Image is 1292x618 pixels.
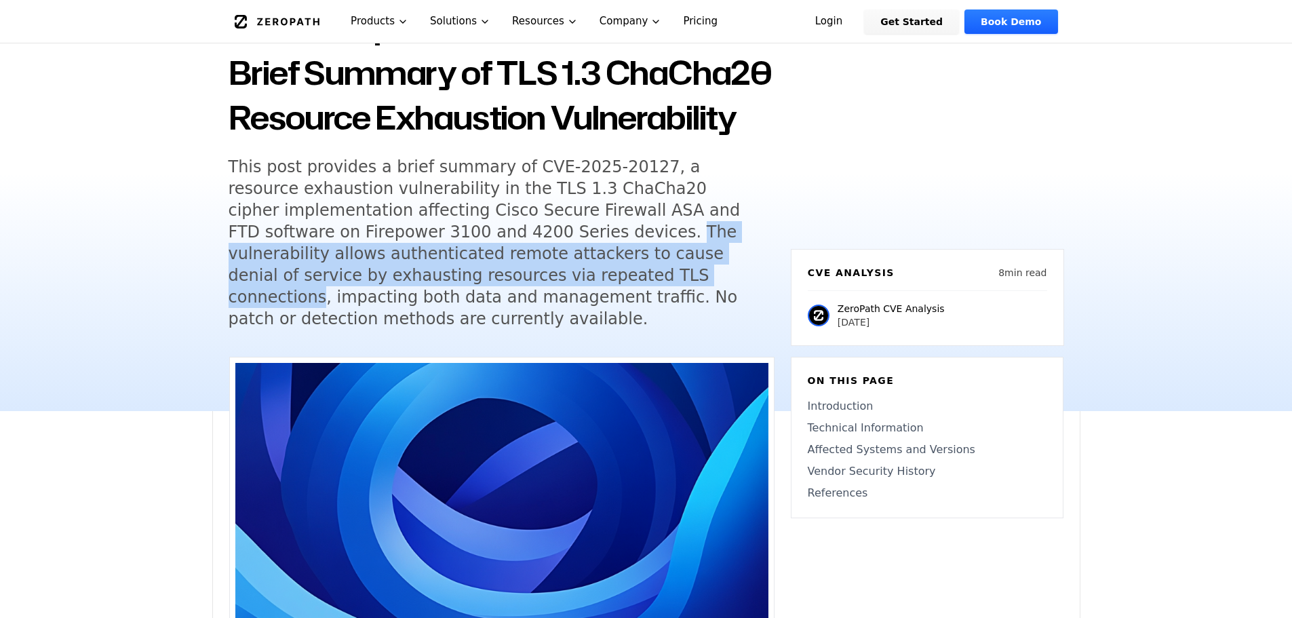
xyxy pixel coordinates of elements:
a: Introduction [808,398,1046,414]
p: [DATE] [838,315,945,329]
img: ZeroPath CVE Analysis [808,305,829,326]
h6: On this page [808,374,1046,387]
a: Affected Systems and Versions [808,442,1046,458]
p: ZeroPath CVE Analysis [838,302,945,315]
a: References [808,485,1046,501]
p: 8 min read [998,266,1046,279]
a: Vendor Security History [808,463,1046,480]
h1: Cisco Firepower CVE-2025-20127: Brief Summary of TLS 1.3 ChaCha20 Resource Exhaustion Vulnerability [229,5,775,140]
h6: CVE Analysis [808,266,895,279]
a: Book Demo [964,9,1057,34]
a: Login [799,9,859,34]
a: Get Started [864,9,959,34]
h5: This post provides a brief summary of CVE-2025-20127, a resource exhaustion vulnerability in the ... [229,156,749,330]
a: Technical Information [808,420,1046,436]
